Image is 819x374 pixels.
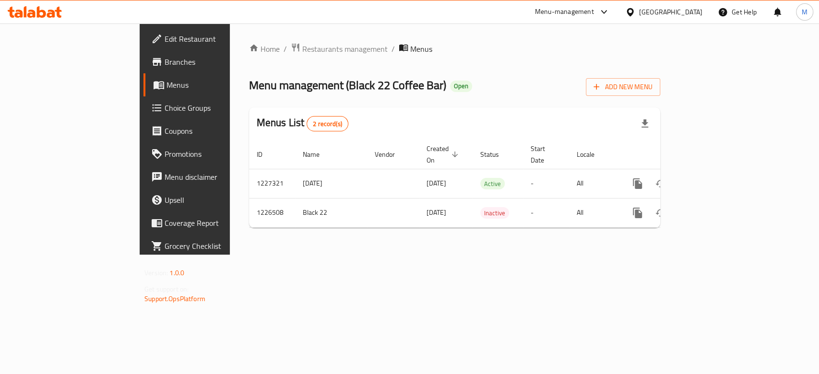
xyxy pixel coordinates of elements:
table: enhanced table [249,140,726,228]
a: Grocery Checklist [143,234,276,257]
a: Branches [143,50,276,73]
a: Support.OpsPlatform [144,292,205,305]
div: Open [450,81,472,92]
span: 1.0.0 [169,267,184,279]
h2: Menus List [257,116,348,131]
div: Inactive [480,207,509,219]
a: Coupons [143,119,276,142]
span: Active [480,178,505,189]
span: Locale [577,149,607,160]
button: Add New Menu [586,78,660,96]
th: Actions [618,140,726,169]
td: All [569,198,618,227]
button: more [626,201,649,224]
span: Restaurants management [302,43,388,55]
a: Restaurants management [291,43,388,55]
span: 2 record(s) [307,119,348,129]
span: Name [303,149,332,160]
button: Change Status [649,201,672,224]
span: Menus [410,43,432,55]
span: Menu disclaimer [165,171,269,183]
li: / [392,43,395,55]
span: Vendor [375,149,407,160]
span: Promotions [165,148,269,160]
span: Branches [165,56,269,68]
span: Status [480,149,511,160]
div: Total records count [307,116,348,131]
a: Menu disclaimer [143,165,276,188]
span: Menu management ( Black 22 Coffee Bar ) [249,74,446,96]
button: more [626,172,649,195]
span: Add New Menu [593,81,653,93]
span: Version: [144,267,168,279]
a: Edit Restaurant [143,27,276,50]
span: Coupons [165,125,269,137]
span: [DATE] [427,177,446,189]
a: Upsell [143,188,276,211]
td: All [569,169,618,198]
nav: breadcrumb [249,43,660,55]
span: Created On [427,143,461,166]
span: Menus [166,79,269,91]
span: Grocery Checklist [165,240,269,252]
td: Black 22 [295,198,367,227]
span: Get support on: [144,283,189,295]
td: - [523,169,569,198]
span: M [802,7,807,17]
li: / [284,43,287,55]
span: Choice Groups [165,102,269,114]
a: Promotions [143,142,276,165]
span: [DATE] [427,206,446,219]
td: - [523,198,569,227]
span: Coverage Report [165,217,269,229]
span: Upsell [165,194,269,206]
div: Export file [633,112,656,135]
span: Edit Restaurant [165,33,269,45]
span: Inactive [480,208,509,219]
a: Choice Groups [143,96,276,119]
div: Menu-management [535,6,594,18]
a: Menus [143,73,276,96]
span: ID [257,149,275,160]
button: Change Status [649,172,672,195]
div: [GEOGRAPHIC_DATA] [639,7,702,17]
a: Coverage Report [143,211,276,234]
span: Open [450,82,472,90]
td: [DATE] [295,169,367,198]
span: Start Date [531,143,558,166]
